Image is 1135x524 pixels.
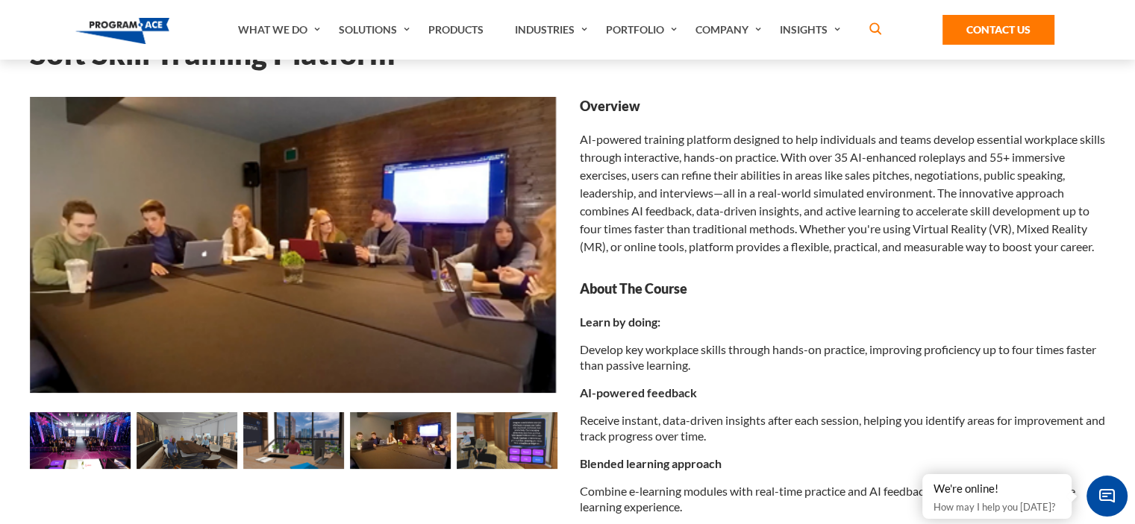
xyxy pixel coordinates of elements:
a: Contact Us [942,15,1054,45]
div: AI-powered training platform designed to help individuals and teams develop essential workplace s... [580,97,1106,256]
div: We're online! [934,482,1060,496]
p: Learn by doing: [580,314,1106,329]
p: How may I help you [DATE]? [934,498,1060,516]
p: AI-powered feedback [580,385,1106,400]
strong: About The Course [580,280,1106,298]
strong: Overview [580,97,1106,116]
img: Soft skill training platform - Preview 4 [457,412,557,469]
p: Develop key workplace skills through hands-on practice, improving proficiency up to four times fa... [580,341,1106,373]
img: Soft skill training platform - Preview 3 [350,412,451,469]
span: Chat Widget [1086,476,1128,517]
img: Soft skill training platform - Preview 3 [30,97,556,393]
img: Soft skill training platform - Preview 1 [137,412,237,469]
img: Program-Ace [75,18,170,44]
h1: Soft Skill Training Platform [30,41,1105,67]
img: Soft skill training platform - Preview 0 [30,412,131,469]
p: Blended learning approach [580,455,1106,471]
img: Soft skill training platform - Preview 2 [243,412,344,469]
p: Combine e-learning modules with real-time practice and AI feedback for a well-rounded, effective ... [580,483,1106,514]
p: Receive instant, data-driven insights after each session, helping you identify areas for improvem... [580,412,1106,443]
